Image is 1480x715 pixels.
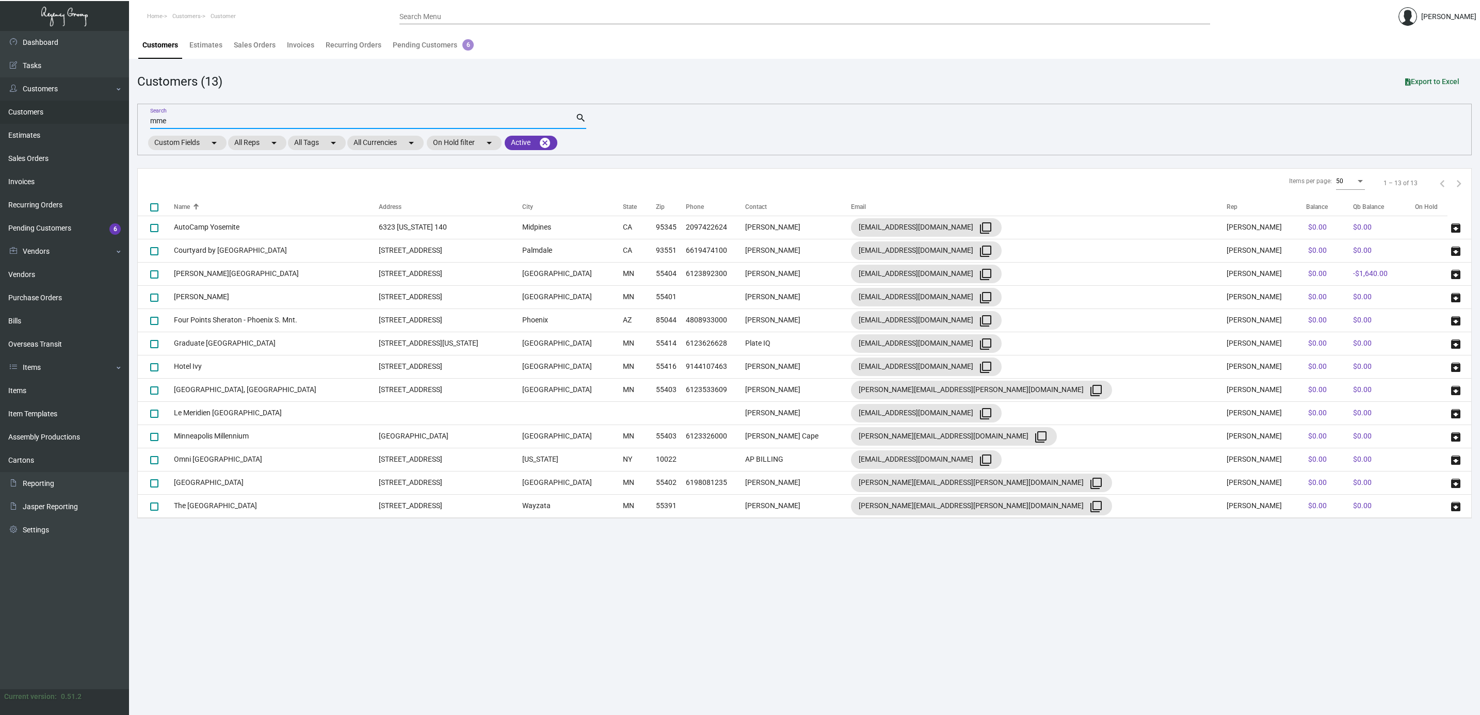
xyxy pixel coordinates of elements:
[1227,202,1237,212] div: Rep
[1351,401,1415,425] td: $0.00
[859,289,994,305] div: [EMAIL_ADDRESS][DOMAIN_NAME]
[1308,501,1327,510] span: $0.00
[379,239,522,262] td: [STREET_ADDRESS]
[174,202,379,212] div: Name
[656,425,686,448] td: 55403
[189,40,222,51] div: Estimates
[859,382,1104,398] div: [PERSON_NAME][EMAIL_ADDRESS][PERSON_NAME][DOMAIN_NAME]
[1450,338,1462,350] span: archive
[1306,202,1328,212] div: Balance
[379,202,401,212] div: Address
[174,471,379,494] td: [GEOGRAPHIC_DATA]
[745,285,850,308] td: [PERSON_NAME]
[1351,448,1415,471] td: $0.00
[745,494,850,517] td: [PERSON_NAME]
[1405,77,1459,86] span: Export to Excel
[1447,242,1464,259] button: archive
[1227,448,1306,471] td: [PERSON_NAME]
[656,332,686,355] td: 55414
[979,291,992,304] mat-icon: filter_none
[686,202,704,212] div: Phone
[623,494,656,517] td: MN
[745,378,850,401] td: [PERSON_NAME]
[979,338,992,350] mat-icon: filter_none
[686,202,745,212] div: Phone
[1450,500,1462,513] span: archive
[147,13,163,20] span: Home
[427,136,502,150] mat-chip: On Hold filter
[623,216,656,239] td: CA
[268,137,280,149] mat-icon: arrow_drop_down
[522,355,622,378] td: [GEOGRAPHIC_DATA]
[483,137,495,149] mat-icon: arrow_drop_down
[4,691,57,702] div: Current version:
[656,355,686,378] td: 55416
[859,335,994,352] div: [EMAIL_ADDRESS][DOMAIN_NAME]
[379,355,522,378] td: [STREET_ADDRESS]
[656,202,665,212] div: Zip
[1434,175,1451,191] button: Previous page
[379,494,522,517] td: [STREET_ADDRESS]
[1447,219,1464,236] button: archive
[656,308,686,332] td: 85044
[1227,355,1306,378] td: [PERSON_NAME]
[1447,428,1464,445] button: archive
[1308,269,1327,278] span: $0.00
[656,448,686,471] td: 10022
[1447,289,1464,305] button: archive
[859,266,994,282] div: [EMAIL_ADDRESS][DOMAIN_NAME]
[859,451,994,468] div: [EMAIL_ADDRESS][DOMAIN_NAME]
[686,332,745,355] td: 6123626628
[859,242,994,259] div: [EMAIL_ADDRESS][DOMAIN_NAME]
[656,378,686,401] td: 55403
[522,378,622,401] td: [GEOGRAPHIC_DATA]
[174,425,379,448] td: Minneapolis Millennium
[379,216,522,239] td: 6323 [US_STATE] 140
[522,471,622,494] td: [GEOGRAPHIC_DATA]
[347,136,424,150] mat-chip: All Currencies
[379,471,522,494] td: [STREET_ADDRESS]
[174,308,379,332] td: Four Points Sheraton - Phoenix S. Mnt.
[1351,332,1415,355] td: $0.00
[405,137,417,149] mat-icon: arrow_drop_down
[979,222,992,234] mat-icon: filter_none
[522,202,622,212] div: City
[745,355,850,378] td: [PERSON_NAME]
[623,308,656,332] td: AZ
[1227,239,1306,262] td: [PERSON_NAME]
[137,72,222,91] div: Customers (13)
[1308,362,1327,370] span: $0.00
[174,378,379,401] td: [GEOGRAPHIC_DATA], [GEOGRAPHIC_DATA]
[1227,494,1306,517] td: [PERSON_NAME]
[623,202,637,212] div: State
[656,202,686,212] div: Zip
[1398,7,1417,26] img: admin@bootstrapmaster.com
[1336,178,1365,185] mat-select: Items per page:
[1351,355,1415,378] td: $0.00
[1090,500,1102,513] mat-icon: filter_none
[656,471,686,494] td: 55402
[745,216,850,239] td: [PERSON_NAME]
[656,494,686,517] td: 55391
[1353,202,1384,212] div: Qb Balance
[859,475,1104,491] div: [PERSON_NAME][EMAIL_ADDRESS][PERSON_NAME][DOMAIN_NAME]
[979,315,992,327] mat-icon: filter_none
[1351,239,1415,262] td: $0.00
[148,136,227,150] mat-chip: Custom Fields
[745,202,850,212] div: Contact
[623,448,656,471] td: NY
[1450,268,1462,281] span: archive
[379,285,522,308] td: [STREET_ADDRESS]
[979,268,992,281] mat-icon: filter_none
[745,401,850,425] td: [PERSON_NAME]
[1447,359,1464,375] button: archive
[1308,409,1327,417] span: $0.00
[61,691,82,702] div: 0.51.2
[326,40,381,51] div: Recurring Orders
[1384,178,1418,188] div: 1 – 13 of 13
[379,425,522,448] td: [GEOGRAPHIC_DATA]
[288,136,346,150] mat-chip: All Tags
[1451,175,1467,191] button: Next page
[1351,262,1415,285] td: -$1,640.00
[745,239,850,262] td: [PERSON_NAME]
